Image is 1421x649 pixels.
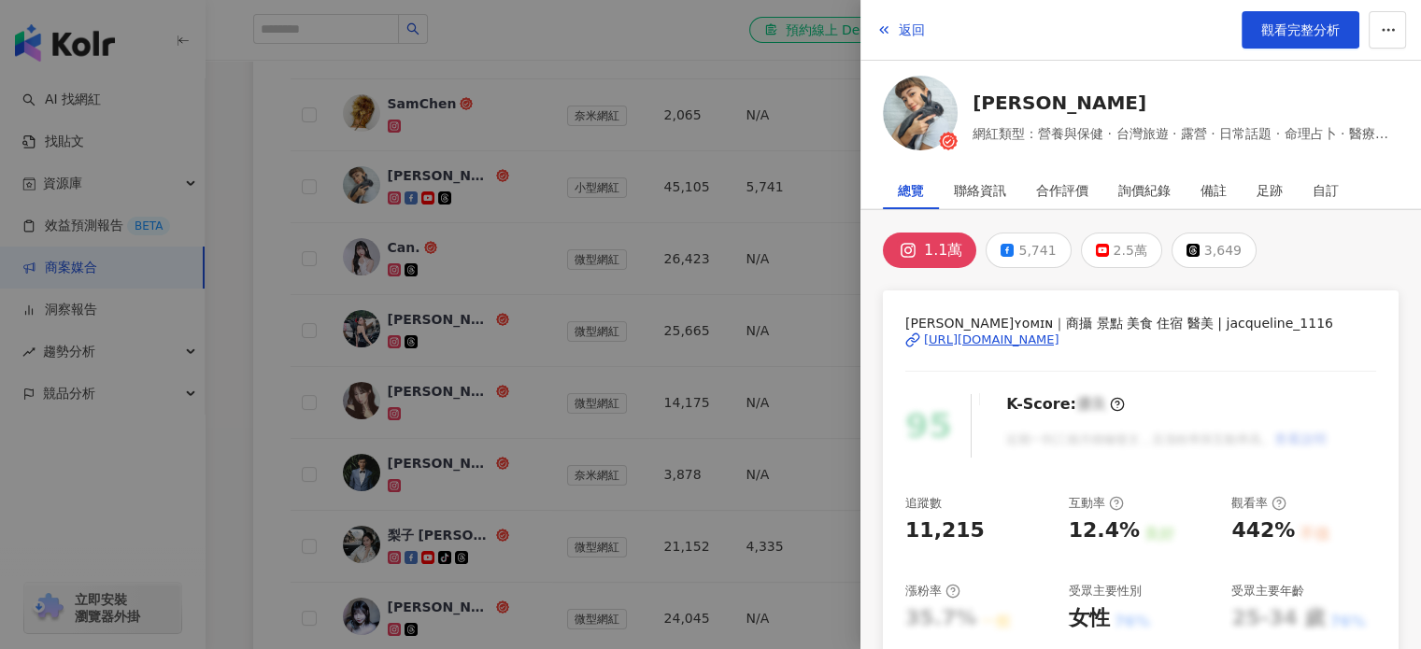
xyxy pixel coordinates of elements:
div: 觀看率 [1231,495,1286,512]
div: 自訂 [1313,172,1339,209]
span: 觀看完整分析 [1261,22,1340,37]
div: 受眾主要年齡 [1231,583,1304,600]
span: 返回 [899,22,925,37]
div: 12.4% [1069,516,1140,545]
span: [PERSON_NAME]ʏᴏᴍɪɴ｜商攝 景點 美食 住宿 醫美 | jacqueline_1116 [905,313,1376,333]
div: 5,741 [1018,237,1056,263]
div: 11,215 [905,516,985,545]
div: 總覽 [898,172,924,209]
a: [PERSON_NAME] [973,90,1399,116]
div: 漲粉率 [905,583,960,600]
div: K-Score : [1006,394,1125,415]
span: 網紅類型：營養與保健 · 台灣旅遊 · 露營 · 日常話題 · 命理占卜 · 醫療與健康 · 寵物 [973,123,1399,144]
div: [URL][DOMAIN_NAME] [924,332,1059,348]
button: 1.1萬 [883,233,976,268]
img: KOL Avatar [883,76,958,150]
div: 足跡 [1257,172,1283,209]
div: 2.5萬 [1114,237,1147,263]
button: 3,649 [1172,233,1257,268]
div: 3,649 [1204,237,1242,263]
div: 聯絡資訊 [954,172,1006,209]
button: 2.5萬 [1081,233,1162,268]
div: 追蹤數 [905,495,942,512]
a: 觀看完整分析 [1242,11,1359,49]
a: KOL Avatar [883,76,958,157]
div: 1.1萬 [924,237,962,263]
button: 返回 [875,11,926,49]
div: 女性 [1069,604,1110,633]
div: 受眾主要性別 [1069,583,1142,600]
div: 442% [1231,516,1295,545]
div: 詢價紀錄 [1118,172,1171,209]
div: 合作評價 [1036,172,1088,209]
button: 5,741 [986,233,1071,268]
div: 互動率 [1069,495,1124,512]
a: [URL][DOMAIN_NAME] [905,332,1376,348]
div: 備註 [1201,172,1227,209]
